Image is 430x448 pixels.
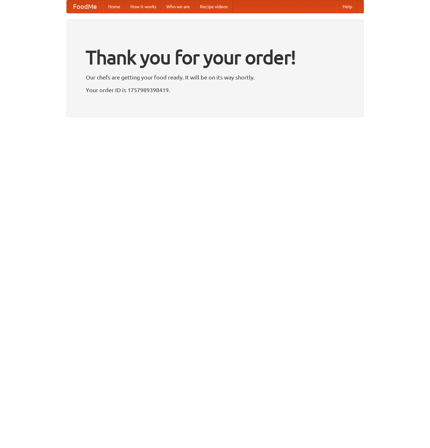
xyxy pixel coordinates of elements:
p: Our chefs are getting your food ready. It will be on its way shortly. [86,73,345,82]
a: Recipe videos [195,0,233,13]
a: Help [338,0,357,13]
a: FoodMe [67,0,103,13]
h1: Thank you for your order! [86,42,345,73]
a: Home [103,0,125,13]
p: Your order ID is 1757989398419. [86,85,345,95]
a: Who we are [161,0,195,13]
a: How it works [125,0,161,13]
